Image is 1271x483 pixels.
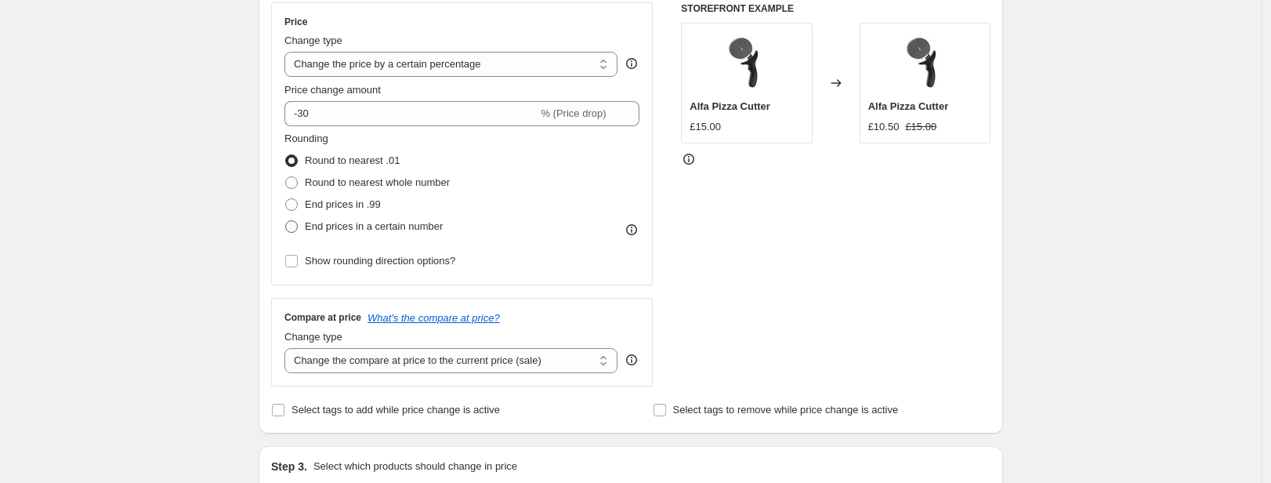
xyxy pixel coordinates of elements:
p: Select which products should change in price [313,459,517,474]
div: £10.50 [868,119,900,135]
h6: STOREFRONT EXAMPLE [681,2,990,15]
span: End prices in a certain number [305,220,443,232]
img: alfa-pizza-cutter-7827099_80x.jpg [715,31,778,94]
button: What's the compare at price? [368,312,500,324]
div: help [624,352,639,368]
span: End prices in .99 [305,198,381,210]
span: Show rounding direction options? [305,255,455,267]
span: Change type [284,331,342,343]
h3: Price [284,16,307,28]
span: Alfa Pizza Cutter [690,100,770,112]
span: Change type [284,34,342,46]
span: Rounding [284,133,328,144]
div: £15.00 [690,119,721,135]
span: Price change amount [284,84,381,96]
input: -15 [284,101,538,126]
span: Round to nearest .01 [305,154,400,166]
h2: Step 3. [271,459,307,474]
h3: Compare at price [284,311,361,324]
div: help [624,56,639,71]
img: alfa-pizza-cutter-7827099_80x.jpg [893,31,956,94]
span: Select tags to remove while price change is active [673,404,899,416]
strike: £15.00 [905,119,936,135]
span: % (Price drop) [541,107,606,119]
span: Alfa Pizza Cutter [868,100,949,112]
span: Select tags to add while price change is active [291,404,500,416]
span: Round to nearest whole number [305,176,450,188]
